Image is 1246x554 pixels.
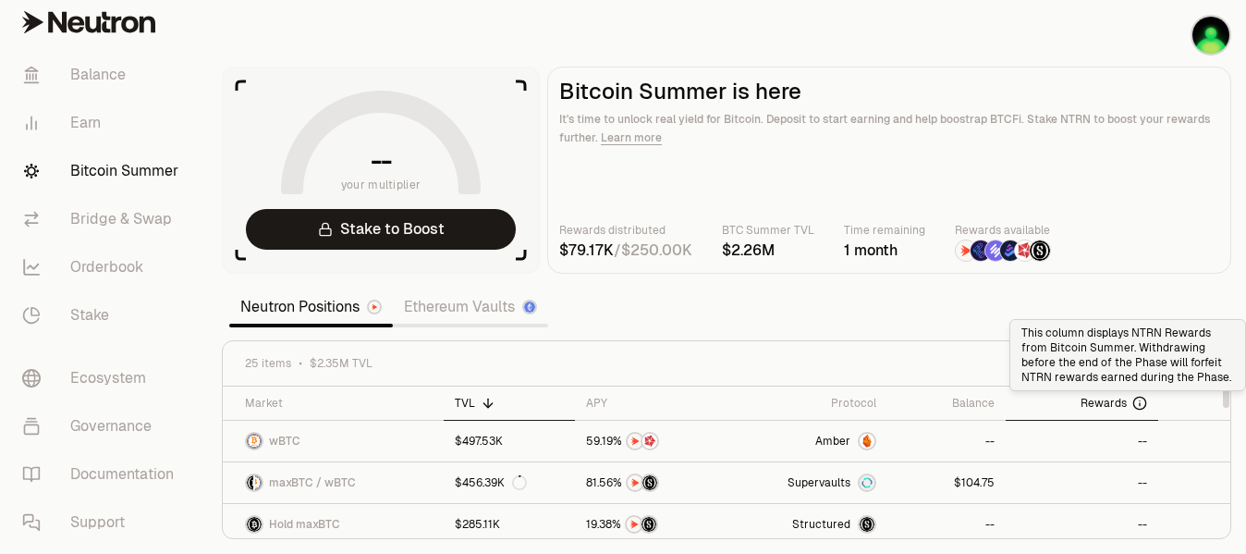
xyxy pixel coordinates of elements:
div: TVL [455,396,564,411]
img: maxBTC Logo [247,475,253,490]
div: 1 month [844,240,925,262]
img: Solv Points [985,240,1006,261]
span: maxBTC / wBTC [269,475,356,490]
a: -- [1006,504,1158,545]
a: -- [1006,421,1158,462]
a: NTRNStructured Points [575,504,732,545]
img: maxBTC [860,517,874,532]
a: $497.53K [444,421,575,462]
a: StructuredmaxBTC [732,504,886,545]
a: Bridge & Swap [7,195,200,243]
a: -- [887,504,1006,545]
img: wBTC Logo [247,434,262,449]
a: Balance [7,51,200,99]
a: NTRNMars Fragments [575,421,732,462]
a: Support [7,499,200,547]
a: Stake to Boost [246,209,516,250]
img: NTRN [628,434,642,449]
span: your multiplier [341,176,421,194]
span: wBTC [269,434,300,449]
a: Bitcoin Summer [7,147,200,195]
img: NTRN [628,475,642,490]
a: maxBTC LogoHold maxBTC [223,504,444,545]
p: Rewards available [955,221,1051,240]
a: NTRNStructured Points [575,462,732,503]
p: Rewards distributed [559,221,692,240]
a: Neutron Positions [229,289,393,326]
a: maxBTC LogowBTC LogomaxBTC / wBTC [223,462,444,503]
a: Stake [7,291,200,339]
div: / [559,240,692,262]
p: It's time to unlock real yield for Bitcoin. Deposit to start earning and help boostrap BTCFi. Sta... [559,110,1219,147]
img: Mars Fragments [642,434,657,449]
span: $2.35M TVL [310,356,373,371]
div: Market [245,396,433,411]
button: NTRNStructured Points [586,515,721,534]
img: Structured Points [641,517,656,532]
a: Learn more [601,130,662,145]
img: Amber [860,434,874,449]
img: Mokry [1192,17,1229,54]
div: $456.39K [455,475,527,490]
a: Earn [7,99,200,147]
img: Bedrock Diamonds [1000,240,1020,261]
a: -- [1006,462,1158,503]
img: maxBTC Logo [247,517,262,532]
img: Mars Fragments [1015,240,1035,261]
img: Structured Points [642,475,657,490]
span: 25 items [245,356,291,371]
a: SupervaultsSupervaults [732,462,886,503]
div: Balance [898,396,995,411]
img: Neutron Logo [369,302,380,313]
img: Supervaults [860,475,874,490]
div: $497.53K [455,434,503,449]
a: Ethereum Vaults [393,289,548,326]
a: -- [887,421,1006,462]
button: NTRNStructured Points [586,474,721,492]
img: NTRN [627,517,641,532]
div: This column displays NTRN Rewards from Bitcoin Summer. Withdrawing before the end of the Phase wi... [1009,319,1246,391]
img: wBTC Logo [255,475,262,490]
div: APY [586,396,721,411]
a: Orderbook [7,243,200,291]
span: Supervaults [788,475,850,490]
a: Ecosystem [7,354,200,402]
img: NTRN [956,240,976,261]
div: $285.11K [455,517,500,532]
a: wBTC LogowBTC [223,421,444,462]
div: Protocol [743,396,875,411]
img: Structured Points [1030,240,1050,261]
span: Hold maxBTC [269,517,340,532]
a: $285.11K [444,504,575,545]
h1: -- [371,146,392,176]
a: $456.39K [444,462,575,503]
a: AmberAmber [732,421,886,462]
img: Ethereum Logo [524,302,535,313]
img: EtherFi Points [971,240,991,261]
h2: Bitcoin Summer is here [559,79,1219,105]
span: Rewards [1081,396,1127,411]
span: Structured [792,517,850,532]
span: Amber [815,434,850,449]
a: Governance [7,402,200,450]
p: Time remaining [844,221,925,240]
button: NTRNMars Fragments [586,432,721,450]
p: BTC Summer TVL [722,221,814,240]
a: Documentation [7,450,200,499]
